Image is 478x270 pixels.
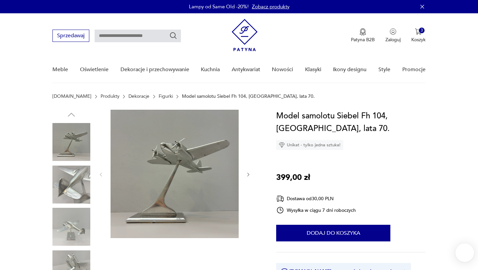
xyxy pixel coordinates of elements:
img: Zdjęcie produktu Model samolotu Siebel Fh 104, Niemcy, lata 70. [52,166,90,203]
a: Ikona medaluPatyna B2B [351,28,375,43]
button: Patyna B2B [351,28,375,43]
div: Dostawa od 30,00 PLN [276,195,356,203]
img: Ikonka użytkownika [390,28,396,35]
button: Zaloguj [385,28,401,43]
a: Figurki [159,94,173,99]
a: Produkty [101,94,119,99]
a: Ikony designu [333,57,366,82]
h1: Model samolotu Siebel Fh 104, [GEOGRAPHIC_DATA], lata 70. [276,110,425,135]
img: Zdjęcie produktu Model samolotu Siebel Fh 104, Niemcy, lata 70. [111,110,239,238]
button: Dodaj do koszyka [276,225,390,241]
a: Style [378,57,390,82]
img: Zdjęcie produktu Model samolotu Siebel Fh 104, Niemcy, lata 70. [52,123,90,161]
div: 3 [419,28,425,33]
iframe: Smartsupp widget button [455,243,474,262]
a: Kuchnia [201,57,220,82]
img: Ikona diamentu [279,142,285,148]
img: Ikona koszyka [415,28,422,35]
p: Model samolotu Siebel Fh 104, [GEOGRAPHIC_DATA], lata 70. [182,94,315,99]
p: Zaloguj [385,37,401,43]
a: Antykwariat [232,57,260,82]
button: 3Koszyk [411,28,426,43]
a: Oświetlenie [80,57,109,82]
img: Ikona dostawy [276,195,284,203]
a: Dekoracje [128,94,149,99]
div: Wysyłka w ciągu 7 dni roboczych [276,206,356,214]
a: Nowości [272,57,293,82]
img: Zdjęcie produktu Model samolotu Siebel Fh 104, Niemcy, lata 70. [52,208,90,246]
p: Koszyk [411,37,426,43]
p: 399,00 zł [276,171,310,184]
a: Meble [52,57,68,82]
a: Promocje [402,57,426,82]
a: Zobacz produkty [252,3,289,10]
button: Sprzedawaj [52,30,89,42]
p: Lampy od Same Old -20%! [189,3,249,10]
a: Klasyki [305,57,321,82]
div: Unikat - tylko jedna sztuka! [276,140,343,150]
img: Patyna - sklep z meblami i dekoracjami vintage [232,19,258,51]
img: Ikona medalu [359,28,366,36]
a: Dekoracje i przechowywanie [120,57,189,82]
a: Sprzedawaj [52,34,89,39]
p: Patyna B2B [351,37,375,43]
button: Szukaj [169,32,177,40]
a: [DOMAIN_NAME] [52,94,91,99]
